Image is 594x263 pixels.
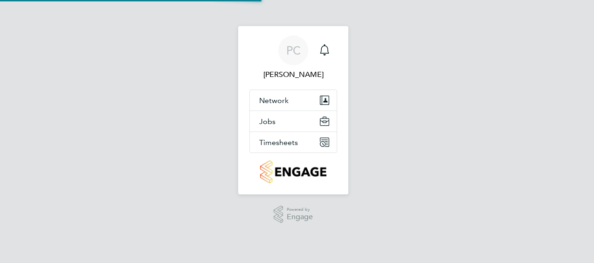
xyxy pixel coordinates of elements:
span: Paul Cronin [249,69,337,80]
button: Network [250,90,337,111]
span: Powered by [287,206,313,214]
span: Jobs [259,117,276,126]
a: Go to home page [249,160,337,183]
a: PC[PERSON_NAME] [249,35,337,80]
span: Engage [287,213,313,221]
button: Jobs [250,111,337,131]
button: Timesheets [250,132,337,152]
img: countryside-properties-logo-retina.png [260,160,326,183]
span: PC [286,44,301,56]
span: Timesheets [259,138,298,147]
span: Network [259,96,289,105]
a: Powered byEngage [274,206,313,223]
nav: Main navigation [238,26,348,194]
